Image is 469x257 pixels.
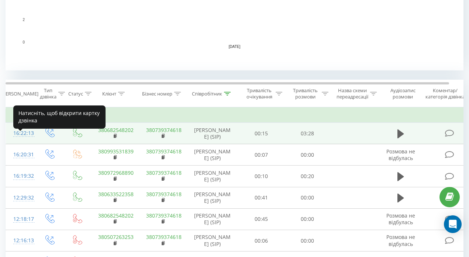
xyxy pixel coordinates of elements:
a: 380739374618 [146,212,182,219]
div: Open Intercom Messenger [444,215,462,233]
a: 380739374618 [146,233,182,240]
div: Співробітник [192,91,222,97]
td: 03:28 [284,123,331,144]
td: 00:15 [238,123,284,144]
text: 2 [23,18,25,22]
td: [PERSON_NAME] (SIP) [187,123,238,144]
div: Тривалість очікування [245,87,274,100]
div: 16:22:13 [13,126,28,140]
a: 380633522358 [98,191,134,198]
td: 00:41 [238,187,284,208]
td: [PERSON_NAME] (SIP) [187,187,238,208]
a: 380739374618 [146,169,182,176]
td: 00:00 [284,230,331,251]
div: Тип дзвінка [40,87,56,100]
td: [PERSON_NAME] (SIP) [187,166,238,187]
span: Розмова не відбулась [386,233,415,247]
a: 380739374618 [146,148,182,155]
td: 00:20 [284,166,331,187]
td: 00:00 [284,187,331,208]
div: Статус [68,91,83,97]
div: 12:18:17 [13,212,28,226]
div: Аудіозапис розмови [385,87,421,100]
a: 380739374618 [146,126,182,133]
div: [PERSON_NAME] [1,91,38,97]
td: 00:10 [238,166,284,187]
div: 16:19:32 [13,169,28,183]
td: [PERSON_NAME] (SIP) [187,144,238,166]
div: Бізнес номер [142,91,172,97]
div: 12:16:13 [13,233,28,248]
text: [DATE] [229,45,241,49]
td: 00:07 [238,144,284,166]
div: Коментар/категорія дзвінка [424,87,467,100]
td: 00:00 [284,144,331,166]
a: 380739374618 [146,191,182,198]
div: Клієнт [102,91,116,97]
a: 380993531839 [98,148,134,155]
a: 380682548202 [98,212,134,219]
text: 0 [23,40,25,44]
div: 12:29:32 [13,191,28,205]
td: 00:00 [284,208,331,230]
div: 16:20:31 [13,147,28,162]
td: 00:06 [238,230,284,251]
div: Натисніть, щоб відкрити картку дзвінка [13,105,106,129]
span: Розмова не відбулась [386,148,415,162]
a: 380972968890 [98,169,134,176]
a: 380682548202 [98,126,134,133]
td: [PERSON_NAME] (SIP) [187,208,238,230]
div: Назва схеми переадресації [337,87,368,100]
div: Тривалість розмови [291,87,320,100]
span: Розмова не відбулась [386,212,415,226]
td: 00:45 [238,208,284,230]
td: [PERSON_NAME] (SIP) [187,230,238,251]
a: 380507263253 [98,233,134,240]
